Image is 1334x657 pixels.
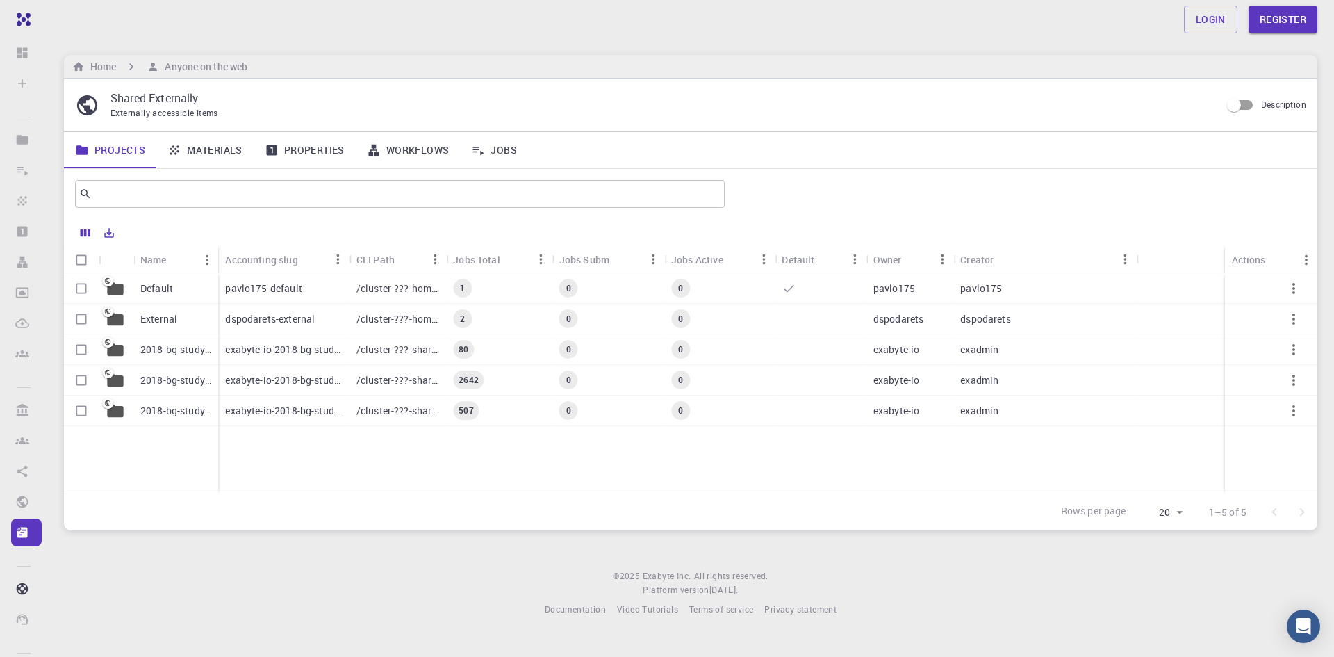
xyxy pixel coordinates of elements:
[225,312,315,326] p: dspodarets-external
[1295,249,1317,271] button: Menu
[689,603,753,615] span: Terms of service
[960,343,998,357] p: exadmin
[159,59,247,74] h6: Anyone on the web
[931,248,953,270] button: Menu
[133,246,218,273] div: Name
[673,374,689,386] span: 0
[545,603,606,615] span: Documentation
[561,405,577,416] span: 0
[673,343,689,355] span: 0
[673,313,689,325] span: 0
[643,569,691,583] a: Exabyte Inc.
[764,603,837,615] span: Privacy statement
[782,246,814,273] div: Default
[225,282,302,295] p: pavlo175-default
[643,570,691,581] span: Exabyte Inc.
[561,313,577,325] span: 0
[454,282,470,294] span: 1
[844,248,866,270] button: Menu
[1287,610,1320,643] div: Open Intercom Messenger
[873,404,920,418] p: exabyte-io
[327,248,349,270] button: Menu
[156,132,254,168] a: Materials
[873,246,902,273] div: Owner
[140,404,211,418] p: 2018-bg-study-phase-I
[775,246,866,273] div: Default
[671,246,723,273] div: Jobs Active
[1184,6,1237,33] a: Login
[764,603,837,617] a: Privacy statement
[446,246,552,273] div: Jobs Total
[356,404,439,418] p: /cluster-???-share/groups/exabyte-io/exabyte-io-2018-bg-study-phase-i
[1232,246,1266,273] div: Actions
[561,343,577,355] span: 0
[559,246,613,273] div: Jobs Subm.
[110,107,218,118] span: Externally accessible items
[561,282,577,294] span: 0
[873,312,924,326] p: dspodarets
[225,404,342,418] p: exabyte-io-2018-bg-study-phase-i
[453,374,484,386] span: 2642
[709,584,739,595] span: [DATE] .
[11,13,31,26] img: logo
[140,282,173,295] p: Default
[873,343,920,357] p: exabyte-io
[617,603,678,615] span: Video Tutorials
[709,583,739,597] a: [DATE].
[1249,6,1317,33] a: Register
[356,132,461,168] a: Workflows
[664,246,775,273] div: Jobs Active
[140,343,211,357] p: 2018-bg-study-phase-i-ph
[673,405,689,416] span: 0
[167,249,189,271] button: Sort
[225,343,342,357] p: exabyte-io-2018-bg-study-phase-i-ph
[545,603,606,617] a: Documentation
[99,246,133,273] div: Icon
[866,246,953,273] div: Owner
[356,373,439,387] p: /cluster-???-share/groups/exabyte-io/exabyte-io-2018-bg-study-phase-iii
[140,312,177,326] p: External
[1225,246,1317,273] div: Actions
[140,373,211,387] p: 2018-bg-study-phase-III
[1135,503,1187,523] div: 20
[960,404,998,418] p: exadmin
[254,132,356,168] a: Properties
[960,282,1002,295] p: pavlo175
[752,248,775,270] button: Menu
[453,246,500,273] div: Jobs Total
[613,569,642,583] span: © 2025
[873,282,915,295] p: pavlo175
[642,248,664,270] button: Menu
[1114,248,1137,270] button: Menu
[552,246,664,273] div: Jobs Subm.
[298,248,320,270] button: Sort
[673,282,689,294] span: 0
[225,246,297,273] div: Accounting slug
[1261,99,1306,110] span: Description
[356,343,439,357] p: /cluster-???-share/groups/exabyte-io/exabyte-io-2018-bg-study-phase-i-ph
[454,313,470,325] span: 2
[74,222,97,244] button: Columns
[1209,505,1246,519] p: 1–5 of 5
[1061,504,1129,520] p: Rows per page:
[85,59,116,74] h6: Home
[356,246,395,273] div: CLI Path
[69,59,250,74] nav: breadcrumb
[689,603,753,617] a: Terms of service
[356,282,439,295] p: /cluster-???-home/pavlo175/pavlo175-default
[530,248,552,270] button: Menu
[902,248,924,270] button: Sort
[424,248,446,270] button: Menu
[196,249,218,271] button: Menu
[140,246,167,273] div: Name
[97,222,121,244] button: Export
[994,248,1016,270] button: Sort
[356,312,439,326] p: /cluster-???-home/dspodarets/dspodarets-external
[225,373,342,387] p: exabyte-io-2018-bg-study-phase-iii
[960,373,998,387] p: exadmin
[960,312,1011,326] p: dspodarets
[110,90,1210,106] p: Shared Externally
[873,373,920,387] p: exabyte-io
[561,374,577,386] span: 0
[643,583,709,597] span: Platform version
